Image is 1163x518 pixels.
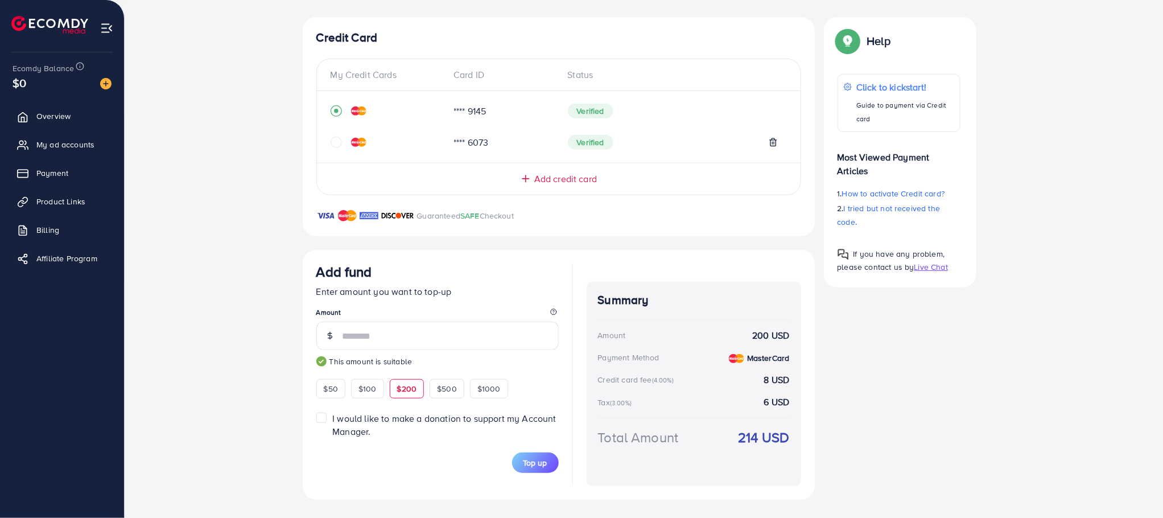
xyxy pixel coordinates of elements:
[838,248,945,273] span: If you have any problem, please contact us by
[437,383,457,394] span: $500
[9,162,116,184] a: Payment
[316,285,559,298] p: Enter amount you want to top-up
[914,261,948,273] span: Live Chat
[512,453,559,473] button: Top up
[838,187,960,200] p: 1.
[842,188,945,199] span: How to activate Credit card?
[36,253,97,264] span: Affiliate Program
[332,412,556,438] span: I would like to make a donation to support my Account Manager.
[598,427,679,447] div: Total Amount
[652,376,674,385] small: (4.00%)
[36,110,71,122] span: Overview
[752,329,789,342] strong: 200 USD
[747,352,790,364] strong: MasterCard
[738,427,789,447] strong: 214 USD
[316,209,335,223] img: brand
[856,98,954,126] p: Guide to payment via Credit card
[1115,467,1154,509] iframe: Chat
[351,138,366,147] img: credit
[36,139,94,150] span: My ad accounts
[444,68,559,81] div: Card ID
[316,356,327,367] img: guide
[598,352,659,363] div: Payment Method
[360,209,378,223] img: brand
[838,141,960,178] p: Most Viewed Payment Articles
[417,209,514,223] p: Guaranteed Checkout
[598,397,636,408] div: Tax
[9,219,116,241] a: Billing
[610,398,632,408] small: (3.00%)
[568,104,613,118] span: Verified
[351,106,366,116] img: credit
[338,209,357,223] img: brand
[838,31,858,51] img: Popup guide
[568,135,613,150] span: Verified
[9,190,116,213] a: Product Links
[100,78,112,89] img: image
[729,354,744,363] img: credit
[331,68,445,81] div: My Credit Cards
[460,210,480,221] span: SAFE
[838,203,941,228] span: I tried but not received the code.
[9,133,116,156] a: My ad accounts
[838,202,960,229] p: 2.
[36,196,85,207] span: Product Links
[598,330,626,341] div: Amount
[36,167,68,179] span: Payment
[316,356,559,367] small: This amount is suitable
[856,80,954,94] p: Click to kickstart!
[316,264,372,280] h3: Add fund
[381,209,414,223] img: brand
[867,34,891,48] p: Help
[477,383,501,394] span: $1000
[331,137,342,148] svg: circle
[100,22,113,35] img: menu
[13,63,74,74] span: Ecomdy Balance
[838,249,849,260] img: Popup guide
[9,247,116,270] a: Affiliate Program
[324,383,338,394] span: $50
[598,293,790,307] h4: Summary
[559,68,787,81] div: Status
[36,224,59,236] span: Billing
[11,16,88,34] img: logo
[523,457,547,468] span: Top up
[358,383,377,394] span: $100
[764,373,790,387] strong: 8 USD
[9,105,116,128] a: Overview
[316,307,559,322] legend: Amount
[331,105,342,117] svg: record circle
[764,396,790,409] strong: 6 USD
[13,75,26,91] span: $0
[534,172,597,186] span: Add credit card
[397,383,417,394] span: $200
[598,374,678,385] div: Credit card fee
[316,31,801,45] h4: Credit Card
